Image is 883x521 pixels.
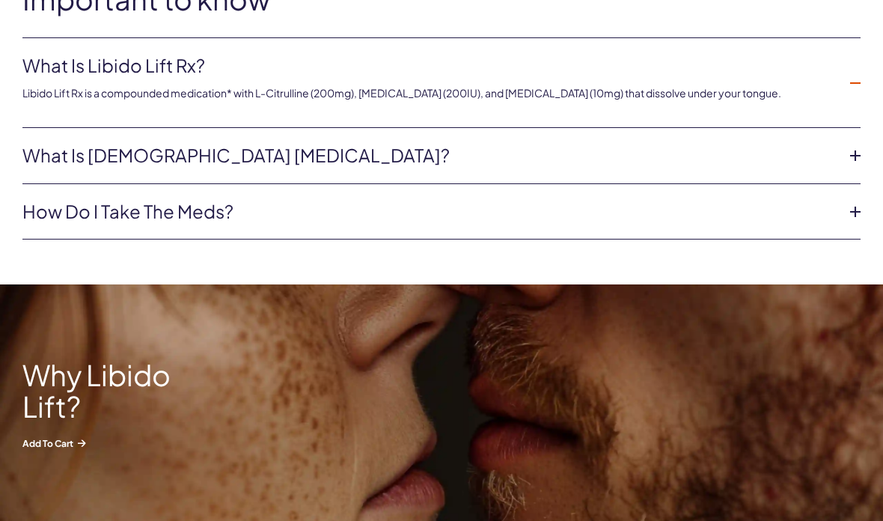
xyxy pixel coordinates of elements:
a: What is Libido Lift Rx? [22,53,837,79]
a: What is [DEMOGRAPHIC_DATA] [MEDICAL_DATA]? [22,143,837,168]
p: Libido Lift Rx is a compounded medication* with L-Citrulline (200mg), [MEDICAL_DATA] (200IU), and... [22,86,837,101]
span: Add to Cart [22,437,202,450]
h2: Why Libido Lift? [22,359,202,422]
a: How do I take the meds? [22,199,837,225]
